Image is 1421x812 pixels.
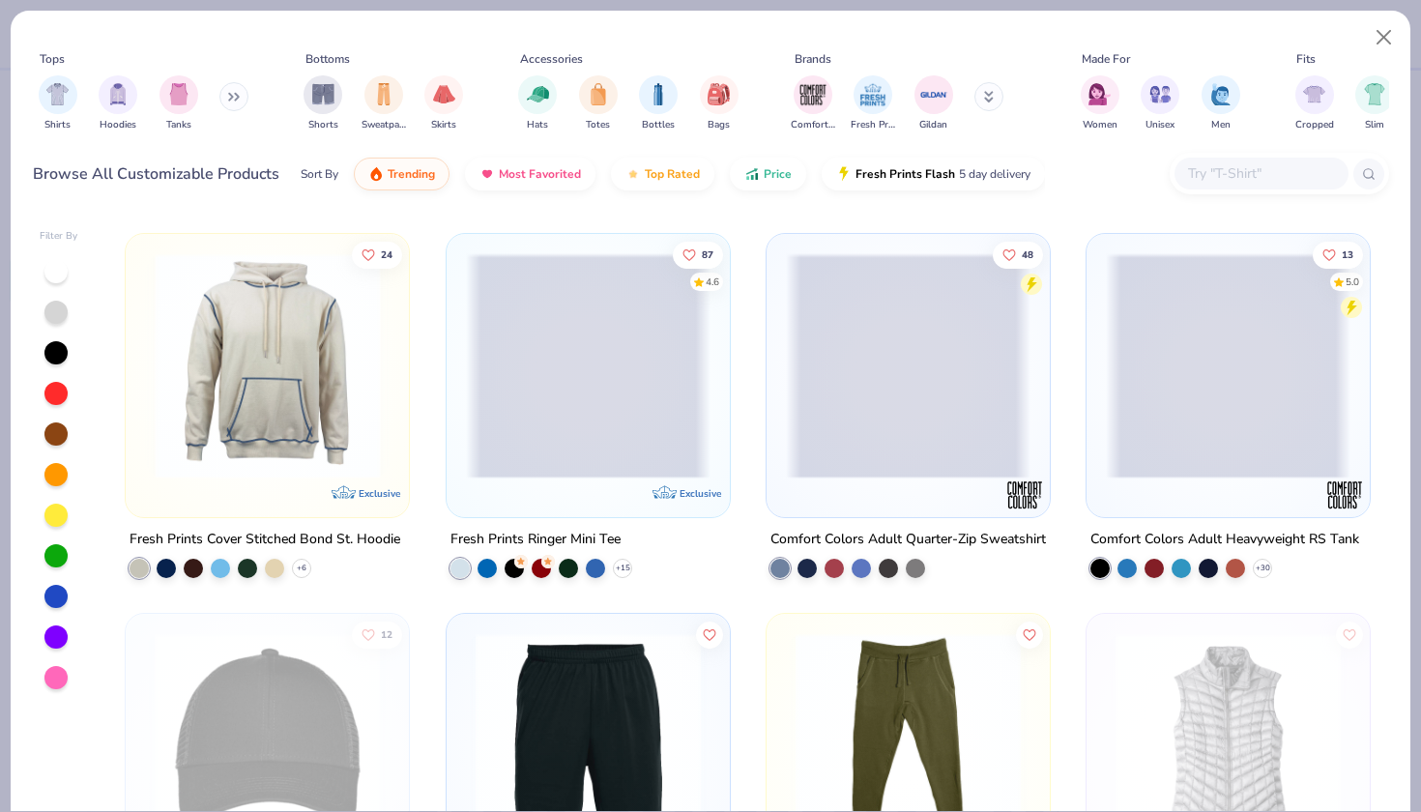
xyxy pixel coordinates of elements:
[1145,118,1174,132] span: Unisex
[836,166,852,182] img: flash.gif
[424,75,463,132] div: filter for Skirts
[764,166,792,182] span: Price
[1083,118,1117,132] span: Women
[1141,75,1179,132] button: filter button
[33,162,279,186] div: Browse All Customizable Products
[615,563,629,574] span: + 15
[914,75,953,132] button: filter button
[1355,75,1394,132] div: filter for Slim
[588,83,609,105] img: Totes Image
[1342,250,1353,260] span: 13
[100,118,136,132] span: Hoodies
[46,83,69,105] img: Shirts Image
[642,118,675,132] span: Bottles
[959,163,1030,186] span: 5 day delivery
[1210,83,1232,105] img: Men Image
[639,75,678,132] button: filter button
[388,166,435,182] span: Trending
[648,83,669,105] img: Bottles Image
[479,166,495,182] img: most_fav.gif
[352,242,402,269] button: Like
[360,487,401,500] span: Exclusive
[1366,19,1403,56] button: Close
[700,75,739,132] div: filter for Bags
[1082,50,1130,68] div: Made For
[1149,83,1172,105] img: Unisex Image
[625,166,641,182] img: TopRated.gif
[1081,75,1119,132] button: filter button
[795,50,831,68] div: Brands
[1022,250,1033,260] span: 48
[39,75,77,132] div: filter for Shirts
[730,158,806,190] button: Price
[352,621,402,648] button: Like
[791,118,835,132] span: Comfort Colors
[312,83,334,105] img: Shorts Image
[424,75,463,132] button: filter button
[708,118,730,132] span: Bags
[579,75,618,132] button: filter button
[1295,75,1334,132] div: filter for Cropped
[99,75,137,132] button: filter button
[919,118,947,132] span: Gildan
[362,75,406,132] div: filter for Sweatpants
[770,528,1046,552] div: Comfort Colors Adult Quarter-Zip Sweatshirt
[354,158,449,190] button: Trending
[586,118,610,132] span: Totes
[914,75,953,132] div: filter for Gildan
[159,75,198,132] div: filter for Tanks
[791,75,835,132] button: filter button
[708,83,729,105] img: Bags Image
[499,166,581,182] span: Most Favorited
[1088,83,1111,105] img: Women Image
[518,75,557,132] button: filter button
[851,75,895,132] button: filter button
[362,75,406,132] button: filter button
[1295,118,1334,132] span: Cropped
[368,166,384,182] img: trending.gif
[798,80,827,109] img: Comfort Colors Image
[705,275,718,290] div: 4.6
[695,621,722,648] button: Like
[381,250,392,260] span: 24
[680,487,721,500] span: Exclusive
[431,118,456,132] span: Skirts
[1016,621,1043,648] button: Like
[44,118,71,132] span: Shirts
[308,118,338,132] span: Shorts
[381,629,392,639] span: 12
[362,118,406,132] span: Sweatpants
[1090,528,1359,552] div: Comfort Colors Adult Heavyweight RS Tank
[518,75,557,132] div: filter for Hats
[168,83,189,105] img: Tanks Image
[465,158,595,190] button: Most Favorited
[700,75,739,132] button: filter button
[373,83,394,105] img: Sweatpants Image
[450,528,621,552] div: Fresh Prints Ringer Mini Tee
[159,75,198,132] button: filter button
[166,118,191,132] span: Tanks
[1202,75,1240,132] div: filter for Men
[297,563,306,574] span: + 6
[1202,75,1240,132] button: filter button
[433,83,455,105] img: Skirts Image
[855,166,955,182] span: Fresh Prints Flash
[851,75,895,132] div: filter for Fresh Prints
[639,75,678,132] div: filter for Bottles
[919,80,948,109] img: Gildan Image
[611,158,714,190] button: Top Rated
[304,75,342,132] button: filter button
[645,166,700,182] span: Top Rated
[579,75,618,132] div: filter for Totes
[1141,75,1179,132] div: filter for Unisex
[39,75,77,132] button: filter button
[1256,563,1270,574] span: + 30
[1325,476,1364,514] img: Comfort Colors logo
[1295,75,1334,132] button: filter button
[1005,476,1044,514] img: Comfort Colors logo
[40,50,65,68] div: Tops
[1346,275,1359,290] div: 5.0
[701,250,712,260] span: 87
[672,242,722,269] button: Like
[527,83,549,105] img: Hats Image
